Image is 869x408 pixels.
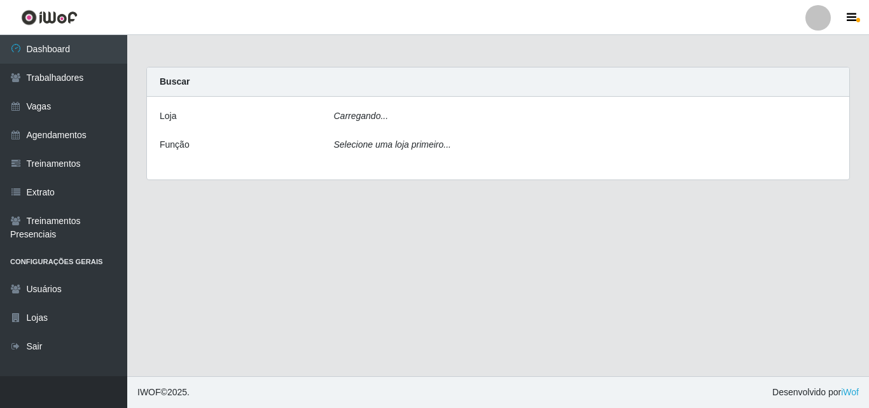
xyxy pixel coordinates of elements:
[334,111,389,121] i: Carregando...
[160,109,176,123] label: Loja
[137,387,161,397] span: IWOF
[772,386,859,399] span: Desenvolvido por
[21,10,78,25] img: CoreUI Logo
[160,138,190,151] label: Função
[841,387,859,397] a: iWof
[160,76,190,87] strong: Buscar
[137,386,190,399] span: © 2025 .
[334,139,451,150] i: Selecione uma loja primeiro...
